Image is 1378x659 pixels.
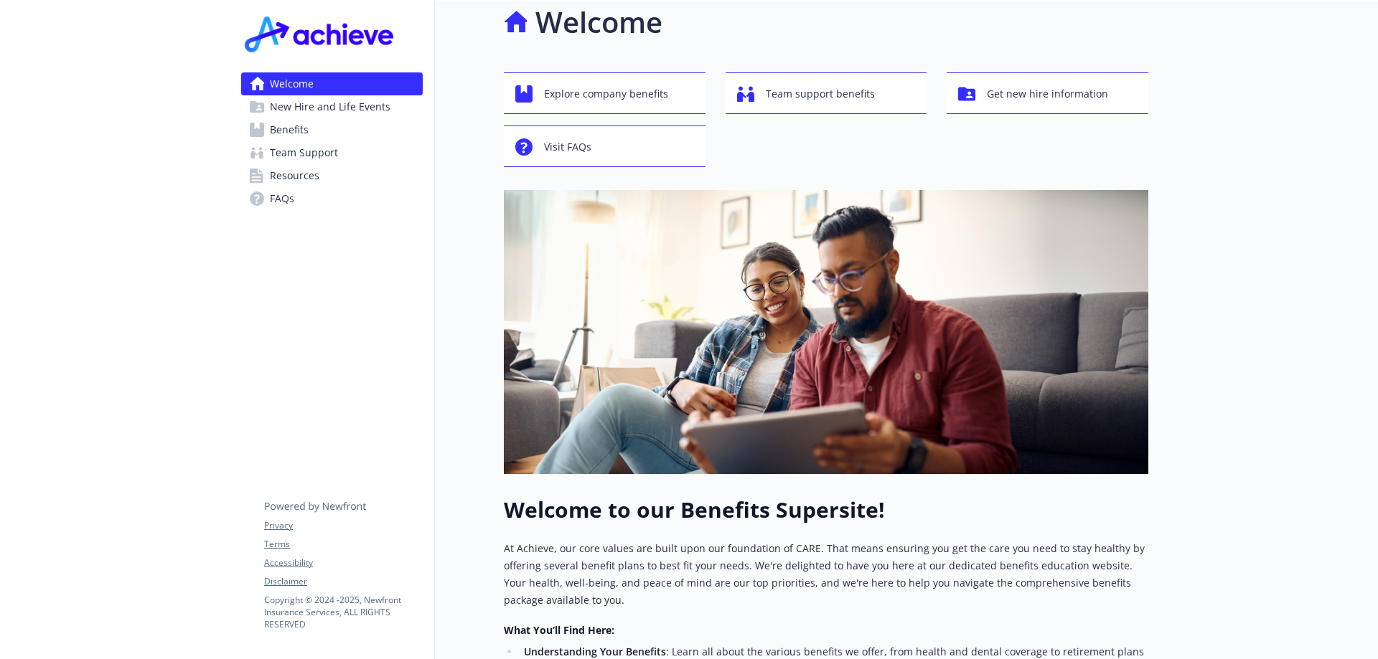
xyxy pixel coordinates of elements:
[524,645,666,658] strong: Understanding Your Benefits
[544,80,668,108] span: Explore company benefits
[535,1,662,44] h1: Welcome
[947,72,1148,114] button: Get new hire information
[504,540,1148,609] p: At Achieve, our core values are built upon our foundation of CARE. That means ensuring you get th...
[270,141,338,164] span: Team Support
[241,95,423,118] a: New Hire and Life Events
[270,72,314,95] span: Welcome
[766,80,875,108] span: Team support benefits
[241,72,423,95] a: Welcome
[270,118,309,141] span: Benefits
[241,118,423,141] a: Benefits
[264,575,422,588] a: Disclaimer
[241,141,423,164] a: Team Support
[264,519,422,532] a: Privacy
[726,72,927,114] button: Team support benefits
[241,164,423,187] a: Resources
[264,556,422,569] a: Accessibility
[504,497,1148,523] h1: Welcome to our Benefits Supersite!
[270,187,294,210] span: FAQs
[270,164,319,187] span: Resources
[504,72,706,114] button: Explore company benefits
[504,623,614,637] strong: What You’ll Find Here:
[987,80,1108,108] span: Get new hire information
[241,187,423,210] a: FAQs
[504,190,1148,474] img: overview page banner
[544,133,591,161] span: Visit FAQs
[264,594,422,630] p: Copyright © 2024 - 2025 , Newfront Insurance Services, ALL RIGHTS RESERVED
[270,95,390,118] span: New Hire and Life Events
[504,125,706,167] button: Visit FAQs
[264,538,422,551] a: Terms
